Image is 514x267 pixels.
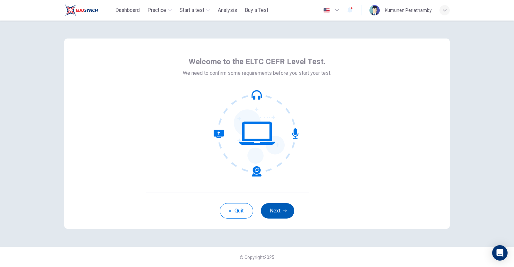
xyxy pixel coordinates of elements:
[115,6,140,14] span: Dashboard
[145,4,174,16] button: Practice
[385,6,432,14] div: Kumunen Periathamby
[242,4,271,16] button: Buy a Test
[492,245,508,261] div: Open Intercom Messenger
[189,56,325,67] span: Welcome to the ELTC CEFR Level Test.
[183,69,331,77] span: We need to confirm some requirements before you start your test.
[261,203,294,219] button: Next
[245,6,268,14] span: Buy a Test
[323,8,331,13] img: en
[218,6,237,14] span: Analysis
[180,6,204,14] span: Start a test
[64,4,113,17] a: ELTC logo
[220,203,253,219] button: Quit
[147,6,166,14] span: Practice
[215,4,240,16] button: Analysis
[113,4,142,16] button: Dashboard
[369,5,380,15] img: Profile picture
[64,4,98,17] img: ELTC logo
[177,4,213,16] button: Start a test
[240,255,274,260] span: © Copyright 2025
